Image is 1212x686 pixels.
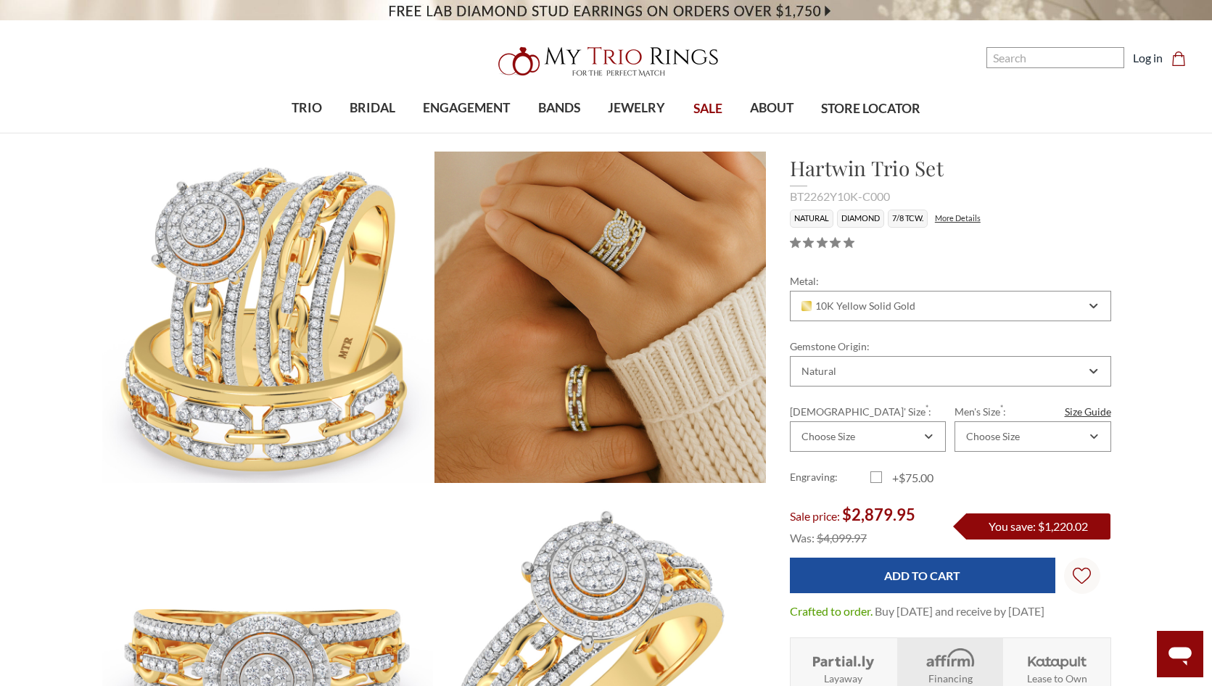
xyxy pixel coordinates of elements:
[790,273,1111,289] label: Metal:
[790,404,946,419] label: [DEMOGRAPHIC_DATA]' Size :
[1064,558,1100,594] a: Wish Lists
[102,152,434,483] img: Photo of Hartwin 7/8 ct tw. Lab Grown Diamond Round Cluster Trio Set 10K Yellow Gold [BT2262Y-C000]
[750,99,793,117] span: ABOUT
[423,99,510,117] span: ENGAGEMENT
[790,291,1111,321] div: Combobox
[1065,404,1111,419] a: Size Guide
[538,99,580,117] span: BANDS
[336,85,409,132] a: BRIDAL
[366,132,380,133] button: submenu toggle
[821,99,920,118] span: STORE LOCATOR
[459,132,474,133] button: submenu toggle
[524,85,594,132] a: BANDS
[790,421,946,452] div: Combobox
[409,85,524,132] a: ENGAGEMENT
[837,210,884,228] li: Diamond
[790,339,1111,354] label: Gemstone Origin:
[490,38,722,85] img: My Trio Rings
[790,210,833,228] li: Natural
[352,38,861,85] a: My Trio Rings
[594,85,679,132] a: JEWELRY
[801,431,855,442] div: Choose Size
[870,469,951,487] label: +$75.00
[801,300,916,312] span: 10K Yellow Solid Gold
[824,671,862,686] strong: Layaway
[790,531,815,545] span: Was:
[790,356,1111,387] div: Combobox
[842,505,915,524] span: $2,879.95
[888,210,928,228] li: 7/8 TCW.
[817,531,867,545] span: $4,099.97
[790,153,1111,183] h1: Hartwin Trio Set
[1027,671,1087,686] strong: Lease to Own
[630,132,644,133] button: submenu toggle
[801,365,836,377] div: Natural
[736,85,807,132] a: ABOUT
[989,519,1088,533] span: You save: $1,220.02
[300,132,314,133] button: submenu toggle
[790,558,1055,593] input: Add to Cart
[434,152,766,483] img: Photo of Hartwin 7/8 ct tw. Lab Grown Diamond Round Cluster Trio Set 10K Yellow Gold [BT2262Y-C000]
[986,47,1124,68] input: Search
[1133,49,1163,67] a: Log in
[790,188,1111,205] div: BT2262Y10K-C000
[875,603,1044,620] dd: Buy [DATE] and receive by [DATE]
[790,603,873,620] dt: Crafted to order.
[916,647,984,671] img: Affirm
[292,99,322,117] span: TRIO
[955,404,1110,419] label: Men's Size :
[350,99,395,117] span: BRIDAL
[608,99,665,117] span: JEWELRY
[1023,647,1091,671] img: Katapult
[809,647,877,671] img: Layaway
[1171,49,1195,67] a: Cart with 0 items
[693,99,722,118] span: SALE
[790,469,870,487] label: Engraving:
[552,132,566,133] button: submenu toggle
[928,671,973,686] strong: Financing
[1073,521,1091,630] svg: Wish Lists
[764,132,779,133] button: submenu toggle
[955,421,1110,452] div: Combobox
[278,85,336,132] a: TRIO
[935,213,981,223] a: More Details
[1171,51,1186,66] svg: cart.cart_preview
[790,509,840,523] span: Sale price:
[966,431,1020,442] div: Choose Size
[679,86,735,133] a: SALE
[807,86,934,133] a: STORE LOCATOR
